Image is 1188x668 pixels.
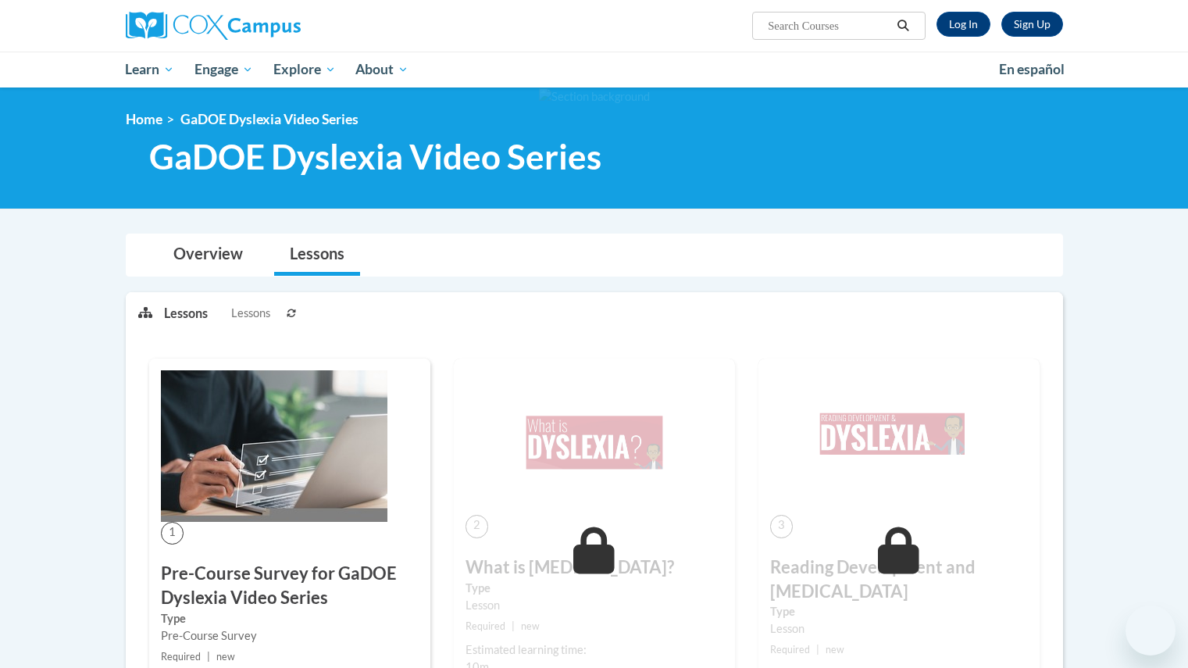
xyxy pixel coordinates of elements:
span: Lessons [231,305,270,322]
img: Course Image [770,370,1028,516]
span: | [207,651,210,663]
i:  [896,20,910,32]
a: Cox Campus [126,12,423,40]
span: new [216,651,235,663]
span: About [355,60,408,79]
span: Required [466,620,505,632]
a: About [345,52,419,88]
img: Cox Campus [126,12,301,40]
iframe: Button to launch messaging window [1126,605,1176,655]
span: Engage [194,60,253,79]
a: Register [1001,12,1063,37]
div: Estimated learning time: [466,641,723,659]
span: 1 [161,522,184,545]
button: Search [891,16,915,35]
div: Pre-Course Survey [161,627,419,645]
span: Required [770,644,810,655]
a: Lessons [274,234,360,276]
label: Type [466,580,723,597]
a: Overview [158,234,259,276]
label: Type [161,610,419,627]
span: new [521,620,540,632]
a: Home [126,111,162,127]
span: 2 [466,515,488,538]
img: Course Image [466,370,723,516]
label: Type [770,603,1028,620]
a: Engage [184,52,263,88]
img: Course Image [161,370,387,522]
a: Log In [936,12,990,37]
span: En español [999,61,1065,77]
p: Lessons [164,305,208,322]
h3: Pre-Course Survey for GaDOE Dyslexia Video Series [161,562,419,610]
h3: What is [MEDICAL_DATA]? [466,555,723,580]
div: Lesson [770,620,1028,638]
span: new [826,644,844,655]
a: Learn [116,52,185,88]
span: 3 [770,515,793,538]
a: Explore [263,52,346,88]
span: GaDOE Dyslexia Video Series [149,136,601,177]
div: Main menu [102,52,1086,88]
span: Explore [273,60,336,79]
img: Section background [539,88,650,105]
h3: Reading Development and [MEDICAL_DATA] [770,555,1028,604]
div: Lesson [466,597,723,614]
span: | [512,620,515,632]
span: GaDOE Dyslexia Video Series [180,111,359,127]
span: Learn [125,60,174,79]
input: Search Courses [766,16,891,35]
span: | [816,644,819,655]
span: Required [161,651,201,663]
a: En español [989,53,1075,86]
